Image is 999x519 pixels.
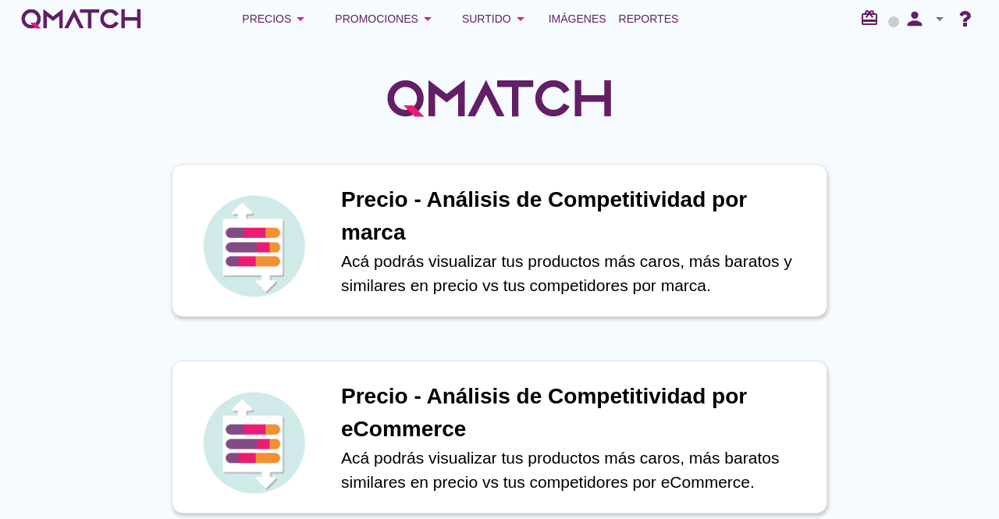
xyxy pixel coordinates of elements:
[150,164,849,317] a: iconPrecio - Análisis de Competitividad por marcaAcá podrás visualizar tus productos más caros, m...
[450,3,542,34] button: Surtido
[341,249,811,298] p: Acá podrás visualizar tus productos más caros, más baratos y similares en precio vs tus competido...
[549,9,606,28] span: Imágenes
[899,8,930,30] i: person
[341,183,811,249] h1: Precio - Análisis de Competitividad por marca
[19,3,144,34] a: white-qmatch-logo
[199,191,308,300] img: icon
[382,59,617,137] img: QMatchLogo
[199,388,308,497] img: icon
[613,3,685,34] a: Reportes
[229,3,322,34] button: Precios
[335,9,437,28] div: Promociones
[542,3,613,34] a: Imágenes
[291,9,310,28] i: arrow_drop_down
[418,9,437,28] i: arrow_drop_down
[462,9,530,28] div: Surtido
[860,9,885,27] i: redeem
[341,380,811,446] h1: Precio - Análisis de Competitividad por eCommerce
[322,3,450,34] button: Promociones
[511,9,530,28] i: arrow_drop_down
[341,446,811,495] p: Acá podrás visualizar tus productos más caros, más baratos similares en precio vs tus competidore...
[619,9,679,28] span: Reportes
[930,9,949,28] i: arrow_drop_down
[242,9,310,28] div: Precios
[150,361,849,514] a: iconPrecio - Análisis de Competitividad por eCommerceAcá podrás visualizar tus productos más caro...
